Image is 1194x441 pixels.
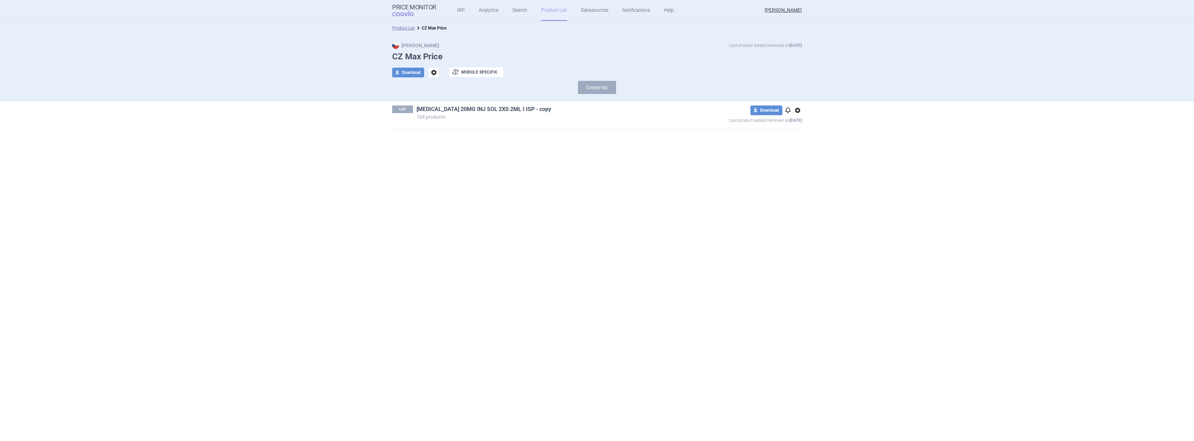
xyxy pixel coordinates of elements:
[790,43,802,48] strong: [DATE]
[392,42,399,49] img: CZ
[392,4,436,17] a: Price MonitorCOGVIO
[790,118,802,123] strong: [DATE]
[392,68,424,77] button: Download
[729,42,802,49] p: Last product added/removed on
[392,52,802,62] h1: CZ Max Price
[417,105,679,115] h1: HUMIRA 20MG INJ SOL 2X0.2ML I ISP - copy
[392,25,415,32] li: Product List
[392,43,439,48] strong: [PERSON_NAME]
[750,105,782,115] button: Download
[415,25,446,32] li: CZ Max Price
[449,67,503,77] button: Module specific
[392,105,413,113] p: LIST
[679,115,802,124] p: Last product added/removed on
[392,4,436,11] strong: Price Monitor
[392,26,415,31] a: Product List
[422,26,446,31] strong: CZ Max Price
[578,81,616,94] button: Create list
[417,105,551,113] a: [MEDICAL_DATA] 20MG INJ SOL 2X0.2ML I ISP - copy
[417,115,679,119] p: 104 products
[392,11,423,16] span: COGVIO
